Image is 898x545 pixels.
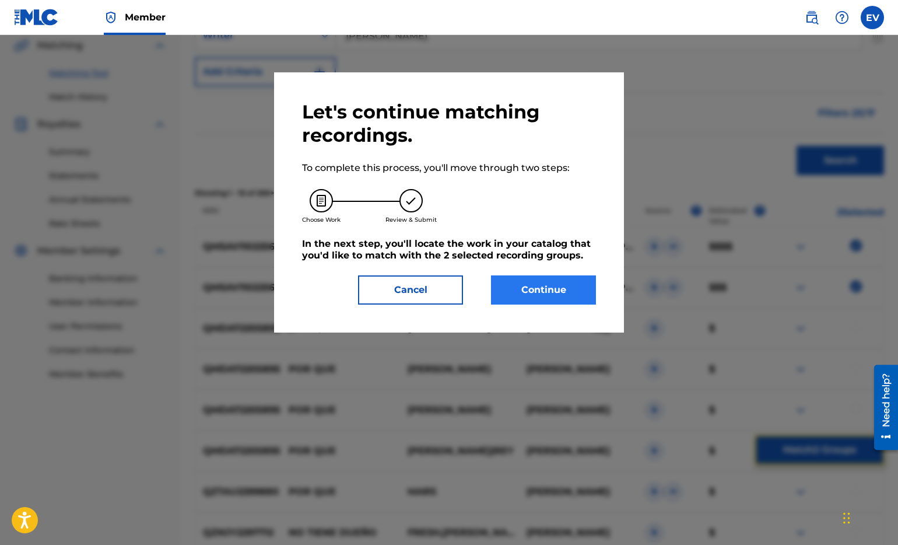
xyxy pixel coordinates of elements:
span: Member [125,11,166,24]
iframe: Resource Center [865,361,898,455]
img: Top Rightsholder [104,11,118,25]
div: User Menu [861,6,884,29]
button: Continue [491,275,596,305]
iframe: Chat Widget [840,489,898,545]
img: help [835,11,849,25]
img: MLC Logo [14,9,59,26]
img: search [805,11,819,25]
h2: Let's continue matching recordings. [302,100,596,147]
div: Drag [843,501,850,536]
button: Cancel [358,275,463,305]
h5: In the next step, you'll locate the work in your catalog that you'd like to match with the 2 sele... [302,238,596,261]
p: Choose Work [302,215,341,224]
div: Help [830,6,854,29]
p: Review & Submit [385,215,437,224]
img: 26af456c4569493f7445.svg [310,189,333,212]
a: Public Search [800,6,823,29]
p: To complete this process, you'll move through two steps: [302,161,596,175]
img: 173f8e8b57e69610e344.svg [399,189,423,212]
